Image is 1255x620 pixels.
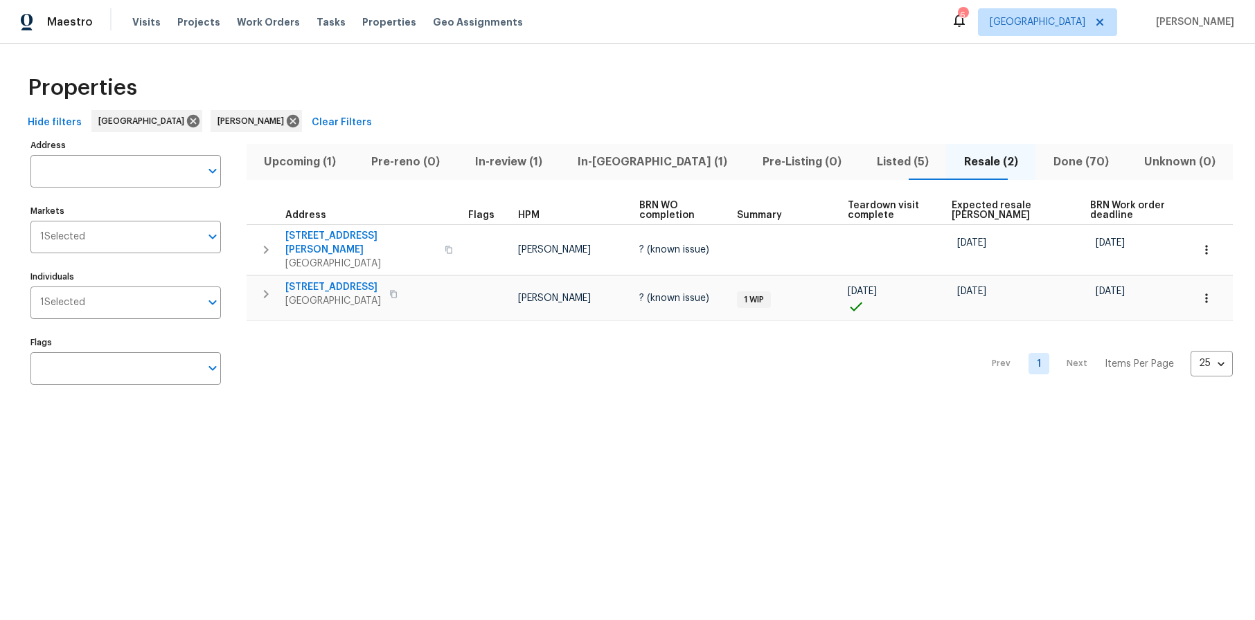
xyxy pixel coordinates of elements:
span: 1 Selected [40,231,85,243]
span: Visits [132,15,161,29]
span: Maestro [47,15,93,29]
span: Resale (2) [954,152,1027,172]
label: Flags [30,338,221,347]
span: 1 WIP [738,294,769,306]
span: ? (known issue) [639,245,709,255]
span: Tasks [317,17,346,27]
span: Pre-Listing (0) [754,152,851,172]
button: Open [203,161,222,181]
span: BRN Work order deadline [1090,201,1168,220]
span: Unknown (0) [1134,152,1225,172]
span: [DATE] [1096,286,1125,296]
span: [DATE] [957,238,986,248]
span: ? (known issue) [639,293,709,303]
span: [PERSON_NAME] [217,114,290,128]
button: Hide filters [22,110,87,136]
a: Goto page 1 [1029,353,1049,374]
div: [PERSON_NAME] [211,110,302,132]
span: [GEOGRAPHIC_DATA] [990,15,1085,29]
label: Address [30,141,221,149]
span: 1 Selected [40,297,85,309]
button: Open [203,293,222,312]
span: Hide filters [28,114,82,131]
span: Expected resale [PERSON_NAME] [952,201,1067,220]
nav: Pagination Navigation [979,329,1233,399]
span: Projects [177,15,220,29]
span: [DATE] [848,286,877,296]
label: Markets [30,207,221,215]
span: Clear Filters [312,114,372,131]
span: BRN WO completion [639,201,713,220]
span: [PERSON_NAME] [518,293,591,303]
div: 25 [1191,345,1233,381]
span: In-review (1) [466,152,552,172]
span: [PERSON_NAME] [518,245,591,255]
span: HPM [518,210,540,220]
span: Properties [362,15,416,29]
button: Open [203,358,222,378]
span: Flags [468,210,495,220]
p: Items Per Page [1105,357,1174,371]
span: Summary [737,210,782,220]
span: [DATE] [957,286,986,296]
div: [GEOGRAPHIC_DATA] [91,110,202,132]
button: Clear Filters [306,110,377,136]
span: [GEOGRAPHIC_DATA] [98,114,190,128]
span: [DATE] [1096,238,1125,248]
span: Done (70) [1044,152,1118,172]
span: Listed (5) [867,152,938,172]
span: [PERSON_NAME] [1150,15,1234,29]
span: In-[GEOGRAPHIC_DATA] (1) [569,152,737,172]
span: Upcoming (1) [255,152,346,172]
span: Address [285,210,326,220]
label: Individuals [30,273,221,281]
span: Geo Assignments [433,15,523,29]
span: Pre-reno (0) [362,152,450,172]
span: [STREET_ADDRESS] [285,280,381,294]
span: Teardown visit complete [848,201,928,220]
span: [GEOGRAPHIC_DATA] [285,294,381,308]
button: Open [203,227,222,246]
div: 6 [958,8,968,22]
span: Properties [28,81,137,95]
span: [GEOGRAPHIC_DATA] [285,257,436,271]
span: Work Orders [237,15,300,29]
span: [STREET_ADDRESS][PERSON_NAME] [285,229,436,257]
